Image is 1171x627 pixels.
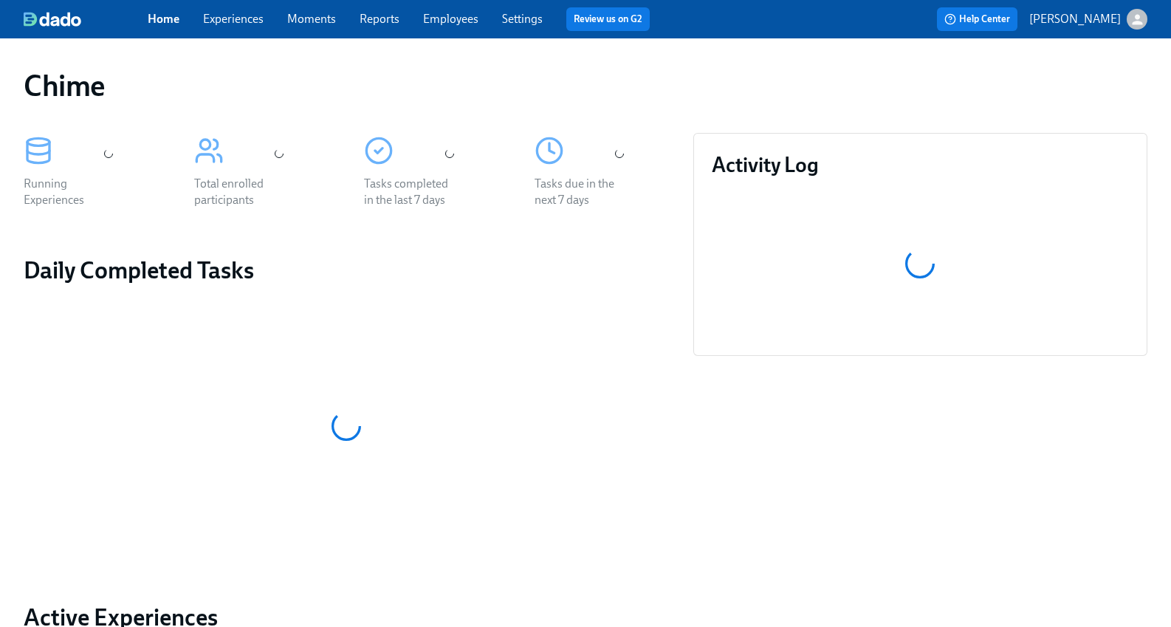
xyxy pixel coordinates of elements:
[502,12,543,26] a: Settings
[24,12,148,27] a: dado
[24,176,118,208] div: Running Experiences
[148,12,179,26] a: Home
[535,176,629,208] div: Tasks due in the next 7 days
[1029,11,1121,27] p: [PERSON_NAME]
[360,12,399,26] a: Reports
[194,176,289,208] div: Total enrolled participants
[574,12,642,27] a: Review us on G2
[712,151,1130,178] h3: Activity Log
[287,12,336,26] a: Moments
[24,256,669,285] h2: Daily Completed Tasks
[1029,9,1147,30] button: [PERSON_NAME]
[937,7,1017,31] button: Help Center
[24,12,81,27] img: dado
[944,12,1010,27] span: Help Center
[364,176,459,208] div: Tasks completed in the last 7 days
[423,12,478,26] a: Employees
[203,12,264,26] a: Experiences
[24,68,106,103] h1: Chime
[566,7,650,31] button: Review us on G2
